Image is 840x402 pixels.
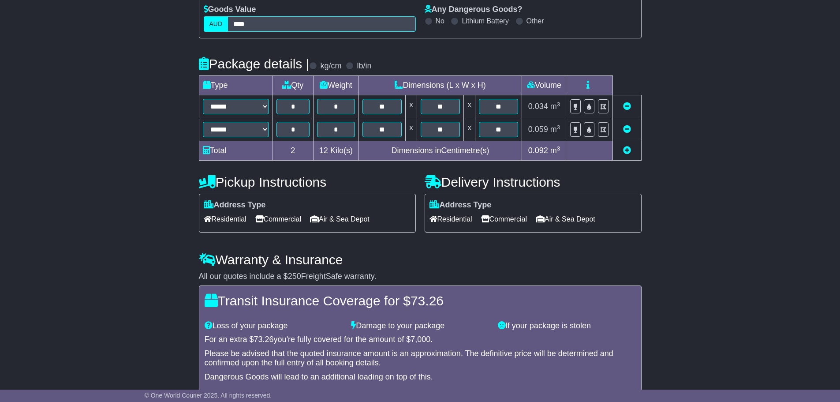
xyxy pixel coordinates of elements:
h4: Delivery Instructions [425,175,642,189]
span: 73.26 [411,293,444,308]
div: Dangerous Goods will lead to an additional loading on top of this. [205,372,636,382]
a: Remove this item [623,125,631,134]
label: Goods Value [204,5,256,15]
span: 12 [319,146,328,155]
sup: 3 [557,124,560,131]
td: x [464,118,475,141]
h4: Warranty & Insurance [199,252,642,267]
label: Address Type [429,200,492,210]
div: For an extra $ you're fully covered for the amount of $ . [205,335,636,345]
td: Dimensions (L x W x H) [358,76,522,95]
h4: Transit Insurance Coverage for $ [205,293,636,308]
span: 0.092 [528,146,548,155]
td: 2 [273,141,314,161]
label: Address Type [204,200,266,210]
label: kg/cm [320,61,341,71]
td: Kilo(s) [314,141,359,161]
a: Add new item [623,146,631,155]
a: Remove this item [623,102,631,111]
span: © One World Courier 2025. All rights reserved. [145,392,272,399]
td: x [464,95,475,118]
div: Loss of your package [200,321,347,331]
span: Air & Sea Depot [310,212,370,226]
td: Weight [314,76,359,95]
span: 0.034 [528,102,548,111]
div: Damage to your package [347,321,493,331]
h4: Package details | [199,56,310,71]
span: Residential [429,212,472,226]
sup: 3 [557,101,560,108]
td: Volume [522,76,566,95]
span: Residential [204,212,246,226]
span: m [550,125,560,134]
td: Total [199,141,273,161]
label: lb/in [357,61,371,71]
span: m [550,102,560,111]
td: Dimensions in Centimetre(s) [358,141,522,161]
span: m [550,146,560,155]
label: Other [526,17,544,25]
span: Commercial [255,212,301,226]
label: Lithium Battery [462,17,509,25]
span: 0.059 [528,125,548,134]
label: No [436,17,444,25]
label: AUD [204,16,228,32]
span: Commercial [481,212,527,226]
sup: 3 [557,145,560,152]
span: 250 [288,272,301,281]
h4: Pickup Instructions [199,175,416,189]
td: x [405,95,417,118]
span: 7,000 [411,335,430,344]
td: Qty [273,76,314,95]
div: If your package is stolen [493,321,640,331]
label: Any Dangerous Goods? [425,5,523,15]
span: 73.26 [254,335,274,344]
div: Please be advised that the quoted insurance amount is an approximation. The definitive price will... [205,349,636,368]
div: All our quotes include a $ FreightSafe warranty. [199,272,642,282]
span: Air & Sea Depot [536,212,595,226]
td: x [405,118,417,141]
td: Type [199,76,273,95]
